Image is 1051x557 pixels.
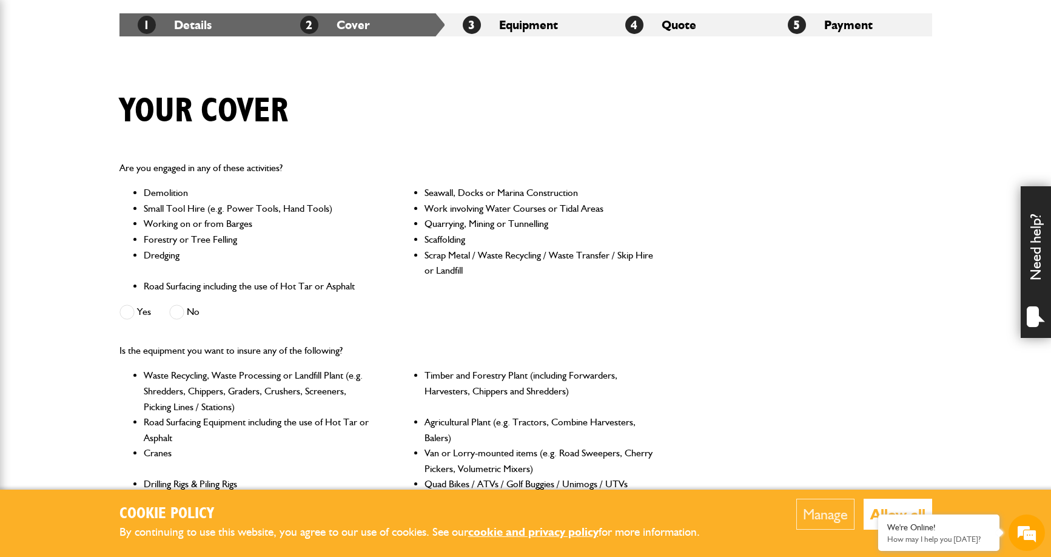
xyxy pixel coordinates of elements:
li: Quarrying, Mining or Tunnelling [425,216,654,232]
li: Working on or from Barges [144,216,374,232]
span: 5 [788,16,806,34]
li: Demolition [144,185,374,201]
button: Allow all [864,499,932,530]
li: Seawall, Docks or Marina Construction [425,185,654,201]
li: Work involving Water Courses or Tidal Areas [425,201,654,217]
span: 4 [625,16,643,34]
li: Quote [607,13,770,36]
button: Manage [796,499,855,530]
li: Road Surfacing including the use of Hot Tar or Asphalt [144,278,374,294]
li: Quad Bikes / ATVs / Golf Buggies / Unimogs / UTVs [425,476,654,492]
li: Timber and Forestry Plant (including Forwarders, Harvesters, Chippers and Shredders) [425,368,654,414]
h2: Cookie Policy [119,505,720,524]
a: cookie and privacy policy [468,525,599,539]
label: No [169,305,200,320]
li: Waste Recycling, Waste Processing or Landfill Plant (e.g. Shredders, Chippers, Graders, Crushers,... [144,368,374,414]
li: Van or Lorry-mounted items (e.g. Road Sweepers, Cherry Pickers, Volumetric Mixers) [425,445,654,476]
p: Is the equipment you want to insure any of the following? [119,343,655,359]
li: Drilling Rigs & Piling Rigs [144,476,374,492]
li: Cranes [144,445,374,476]
span: 2 [300,16,318,34]
span: 3 [463,16,481,34]
li: Forestry or Tree Felling [144,232,374,248]
p: How may I help you today? [887,535,990,544]
li: Dredging [144,248,374,278]
div: We're Online! [887,522,990,533]
li: Scaffolding [425,232,654,248]
li: Small Tool Hire (e.g. Power Tools, Hand Tools) [144,201,374,217]
li: Cover [282,13,445,36]
li: Agricultural Plant (e.g. Tractors, Combine Harvesters, Balers) [425,414,654,445]
li: Scrap Metal / Waste Recycling / Waste Transfer / Skip Hire or Landfill [425,248,654,278]
span: 1 [138,16,156,34]
label: Yes [119,305,151,320]
li: Road Surfacing Equipment including the use of Hot Tar or Asphalt [144,414,374,445]
p: By continuing to use this website, you agree to our use of cookies. See our for more information. [119,523,720,542]
li: Equipment [445,13,607,36]
a: 1Details [138,18,212,32]
h1: Your cover [119,91,288,132]
li: Payment [770,13,932,36]
p: Are you engaged in any of these activities? [119,160,655,176]
div: Need help? [1021,186,1051,338]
